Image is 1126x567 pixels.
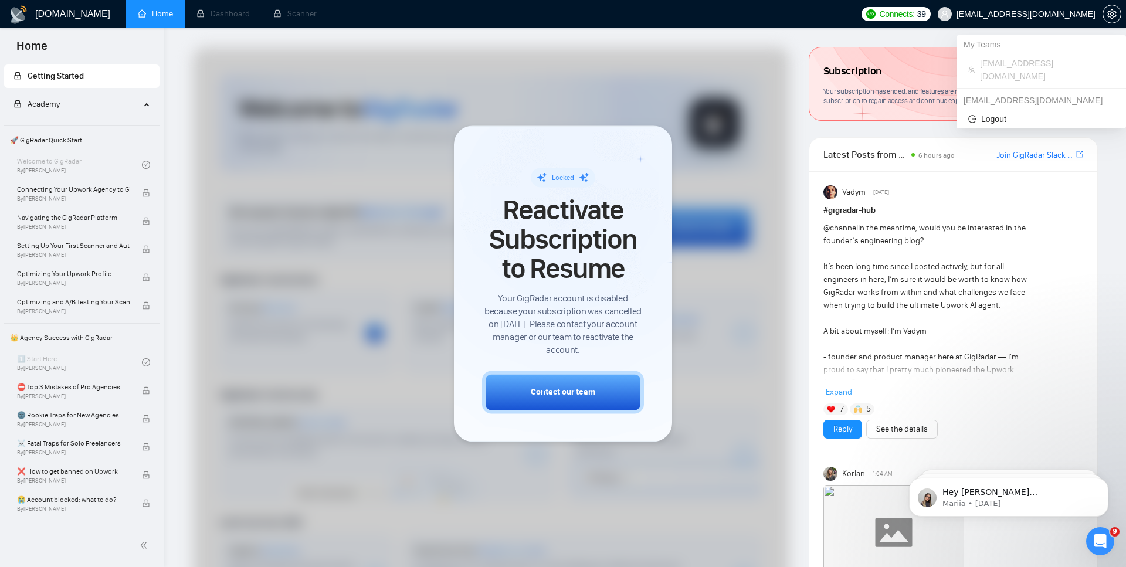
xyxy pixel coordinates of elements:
span: lock [142,189,150,197]
span: By [PERSON_NAME] [17,308,130,315]
span: Academy [28,99,60,109]
span: lock [142,471,150,479]
span: By [PERSON_NAME] [17,195,130,202]
span: [EMAIL_ADDRESS][DOMAIN_NAME] [980,57,1114,83]
span: lock [142,443,150,451]
span: Setting Up Your First Scanner and Auto-Bidder [17,240,130,252]
span: Vadym [842,186,866,199]
a: Join GigRadar Slack Community [996,149,1074,162]
span: Getting Started [28,71,84,81]
span: 9 [1110,527,1120,537]
button: See the details [866,420,938,439]
span: By [PERSON_NAME] [17,280,130,287]
h1: # gigradar-hub [823,204,1083,217]
span: Reactivate Subscription to Resume [482,195,644,284]
img: upwork-logo.png [866,9,876,19]
span: user [941,10,949,18]
span: 🔓 Unblocked cases: review [17,522,130,534]
span: check-circle [142,358,150,366]
img: 🙌 [854,405,862,413]
span: By [PERSON_NAME] [17,252,130,259]
span: check-circle [142,161,150,169]
span: Locked [552,174,574,182]
span: logout [968,115,976,123]
img: ❤️ [827,405,835,413]
span: team [968,66,975,73]
span: 5 [866,403,871,415]
span: lock [142,415,150,423]
span: [DATE] [873,187,889,198]
p: Message from Mariia, sent 21w ago [51,45,202,56]
span: ❌ How to get banned on Upwork [17,466,130,477]
span: By [PERSON_NAME] [17,477,130,484]
a: export [1076,149,1083,160]
span: Optimizing Your Upwork Profile [17,268,130,280]
span: 39 [917,8,926,21]
a: See the details [876,423,928,436]
div: My Teams [957,35,1126,54]
span: 🌚 Rookie Traps for New Agencies [17,409,130,421]
span: ⛔ Top 3 Mistakes of Pro Agencies [17,381,130,393]
span: ☠️ Fatal Traps for Solo Freelancers [17,437,130,449]
span: lock [142,273,150,281]
button: setting [1103,5,1121,23]
iframe: Intercom live chat [1086,527,1114,555]
span: export [1076,150,1083,159]
div: Contact our team [531,386,595,398]
span: 7 [840,403,844,415]
span: lock [142,245,150,253]
iframe: Intercom notifications message [891,453,1126,535]
div: in the meantime, would you be interested in the founder’s engineering blog? It’s been long time s... [823,222,1032,557]
span: lock [142,386,150,395]
span: Expand [826,387,852,397]
span: By [PERSON_NAME] [17,223,130,230]
span: Connecting Your Upwork Agency to GigRadar [17,184,130,195]
img: Korlan [823,467,837,481]
span: Korlan [842,467,865,480]
span: 😭 Account blocked: what to do? [17,494,130,505]
a: Reply [833,423,852,436]
span: lock [142,301,150,310]
a: setting [1103,9,1121,19]
span: Home [7,38,57,62]
span: Connects: [879,8,914,21]
span: Your GigRadar account is disabled because your subscription was cancelled on [DATE]. Please conta... [482,292,644,357]
span: Optimizing and A/B Testing Your Scanner for Better Results [17,296,130,308]
span: lock [13,100,22,108]
span: 👑 Agency Success with GigRadar [5,326,158,349]
span: Academy [13,99,60,109]
span: lock [13,72,22,80]
span: lock [142,499,150,507]
span: Subscription [823,62,881,82]
div: gautam@gscoutsourcing.com [957,91,1126,110]
span: By [PERSON_NAME] [17,505,130,512]
span: @channel [823,223,858,233]
a: homeHome [138,9,173,19]
button: Contact our team [482,371,644,413]
button: Reply [823,420,862,439]
span: 🚀 GigRadar Quick Start [5,128,158,152]
span: Your subscription has ended, and features are no longer available. You can renew subscription to ... [823,87,1053,106]
span: 6 hours ago [918,151,955,159]
span: double-left [140,539,151,551]
span: 1:04 AM [873,468,893,479]
img: Vadym [823,185,837,199]
span: By [PERSON_NAME] [17,393,130,400]
span: Hey [PERSON_NAME][EMAIL_ADDRESS][DOMAIN_NAME], Looks like your Upwork agency GSC Outsourcing ran ... [51,34,202,206]
li: Getting Started [4,64,160,88]
img: logo [9,5,28,24]
span: lock [142,217,150,225]
span: Logout [968,113,1114,125]
span: By [PERSON_NAME] [17,449,130,456]
span: By [PERSON_NAME] [17,421,130,428]
span: Latest Posts from the GigRadar Community [823,147,908,162]
span: Navigating the GigRadar Platform [17,212,130,223]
